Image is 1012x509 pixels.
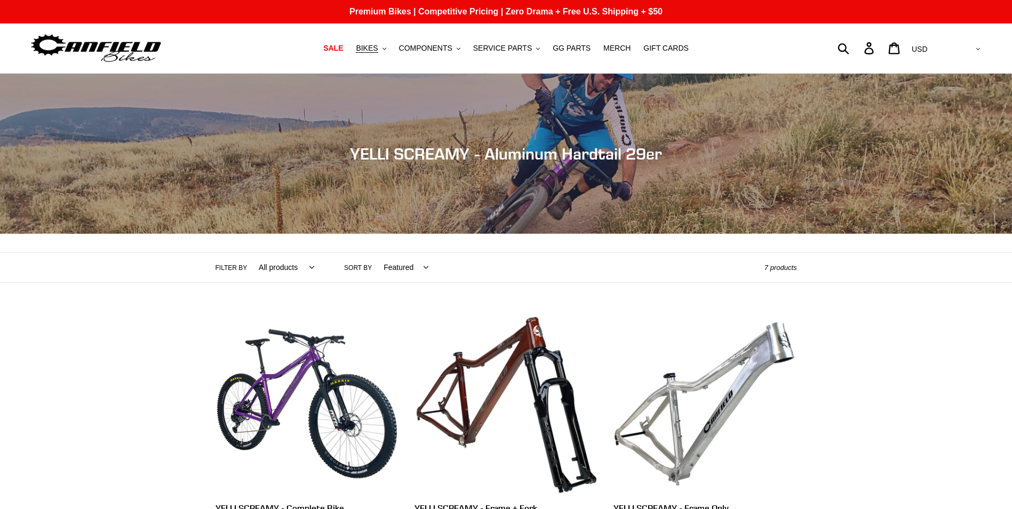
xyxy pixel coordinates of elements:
label: Sort by [344,263,372,273]
span: COMPONENTS [399,44,452,53]
label: Filter by [216,263,248,273]
span: YELLI SCREAMY - Aluminum Hardtail 29er [350,144,662,163]
span: BIKES [356,44,378,53]
a: MERCH [598,41,636,55]
span: SERVICE PARTS [473,44,532,53]
span: SALE [323,44,343,53]
a: GIFT CARDS [638,41,694,55]
button: COMPONENTS [394,41,466,55]
span: GIFT CARDS [643,44,689,53]
button: SERVICE PARTS [468,41,545,55]
a: SALE [318,41,348,55]
span: 7 products [764,264,797,272]
span: GG PARTS [553,44,591,53]
span: MERCH [603,44,631,53]
a: GG PARTS [547,41,596,55]
input: Search [843,36,871,60]
img: Canfield Bikes [29,31,163,65]
button: BIKES [350,41,391,55]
